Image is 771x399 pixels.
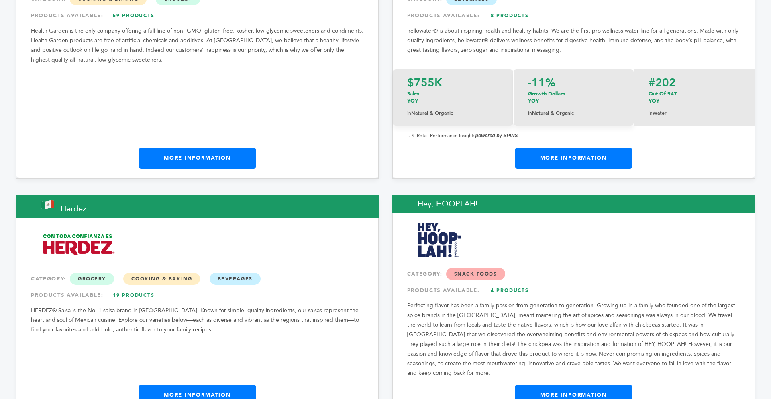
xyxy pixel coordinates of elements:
[407,90,499,105] p: Sales
[407,283,740,298] div: PRODUCTS AVAILABLE:
[649,109,740,118] p: Water
[407,131,740,140] p: U.S. Retail Performance Insights
[31,288,364,302] div: PRODUCTS AVAILABLE:
[475,133,518,138] strong: powered by SPINS
[528,77,619,88] p: -11%
[407,110,411,116] span: in
[481,8,538,23] a: 8 Products
[418,223,462,257] img: Hey, HOOPLAH!
[407,267,740,281] div: CATEGORY:
[210,273,261,285] span: Beverages
[407,77,499,88] p: $755K
[42,231,116,259] img: Herdez
[481,283,538,298] a: 4 Products
[407,26,740,55] p: hellowater® is about inspiring health and healthy habits. We are the first pro wellness water lin...
[528,90,619,105] p: Growth Dollars
[649,90,740,105] p: Out of 947
[106,8,162,23] a: 59 Products
[31,26,364,65] p: Health Garden is the only company offering a full line of non- GMO, gluten-free, kosher, low-glyc...
[31,271,364,286] div: CATEGORY:
[16,195,379,218] h2: Herdez
[407,301,740,378] p: Perfecting flavor has been a family passion from generation to generation. Growing up in a family...
[41,200,54,209] img: This brand is from Mexico (MX)
[123,273,200,285] span: Cooking & Baking
[407,8,740,23] div: PRODUCTS AVAILABLE:
[515,148,632,168] a: More Information
[70,273,114,285] span: Grocery
[528,109,619,118] p: Natural & Organic
[528,97,539,105] span: YOY
[31,306,364,335] p: HERDEZ® Salsa is the No. 1 salsa brand in [GEOGRAPHIC_DATA]. Known for simple, quality ingredient...
[528,110,532,116] span: in
[649,97,659,105] span: YOY
[31,8,364,23] div: PRODUCTS AVAILABLE:
[106,288,162,302] a: 19 Products
[392,195,755,213] h2: Hey, HOOPLAH!
[139,148,256,168] a: More Information
[649,77,740,88] p: #202
[407,109,499,118] p: Natural & Organic
[446,268,505,280] span: Snack Foods
[407,97,418,105] span: YOY
[649,110,653,116] span: in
